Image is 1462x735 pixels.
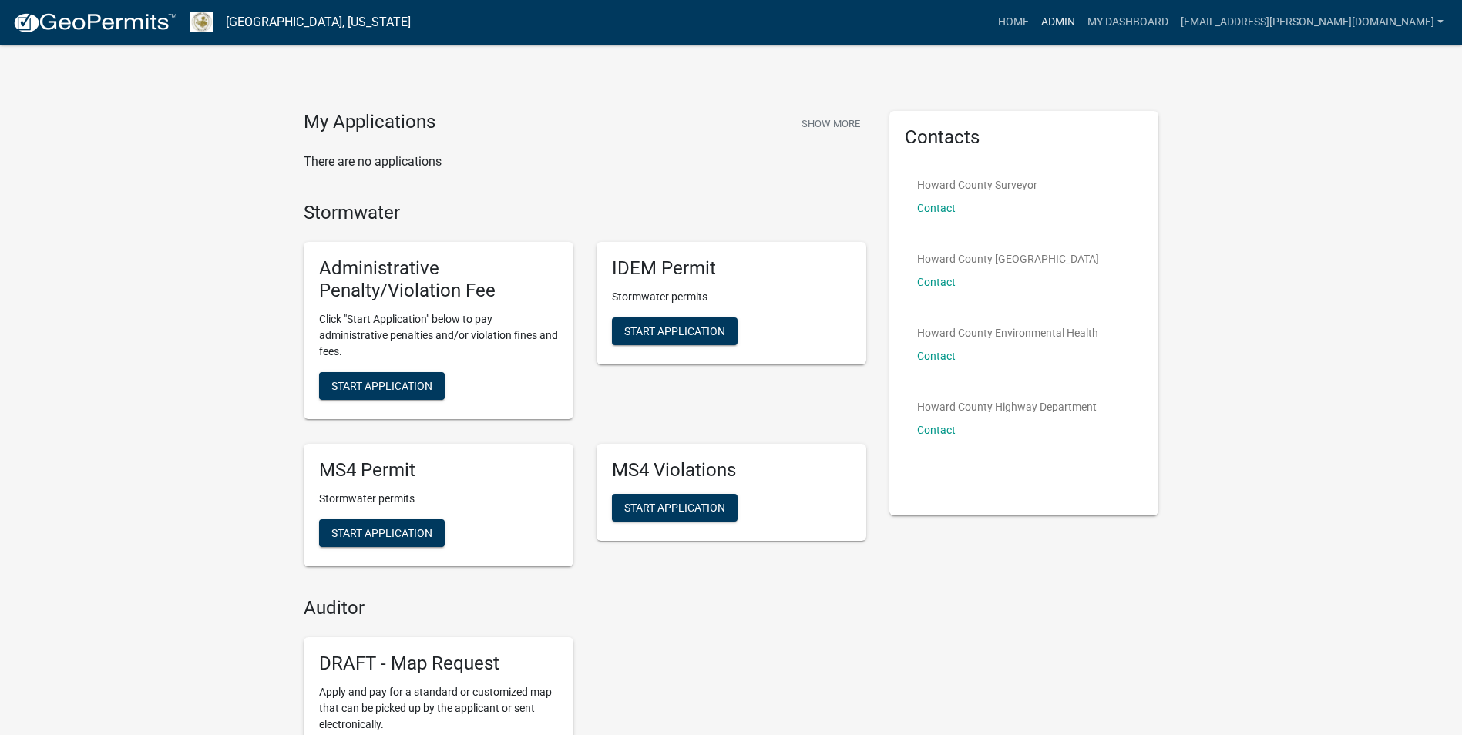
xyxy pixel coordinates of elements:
h5: MS4 Violations [612,459,851,482]
h5: Administrative Penalty/Violation Fee [319,257,558,302]
h5: MS4 Permit [319,459,558,482]
h5: Contacts [905,126,1144,149]
h5: DRAFT - Map Request [319,653,558,675]
a: Contact [917,424,956,436]
button: Start Application [319,519,445,547]
a: Contact [917,202,956,214]
button: Show More [795,111,866,136]
p: Apply and pay for a standard or customized map that can be picked up by the applicant or sent ele... [319,684,558,733]
h5: IDEM Permit [612,257,851,280]
img: Howard County, Indiana [190,12,213,32]
a: Contact [917,276,956,288]
h4: My Applications [304,111,435,134]
p: Click "Start Application" below to pay administrative penalties and/or violation fines and fees. [319,311,558,360]
h4: Auditor [304,597,866,619]
a: My Dashboard [1081,8,1175,37]
p: Stormwater permits [612,289,851,305]
button: Start Application [612,494,738,522]
a: Home [992,8,1035,37]
a: [GEOGRAPHIC_DATA], [US_STATE] [226,9,411,35]
span: Start Application [331,379,432,391]
h4: Stormwater [304,202,866,224]
span: Start Application [624,501,725,513]
a: Admin [1035,8,1081,37]
p: There are no applications [304,153,866,171]
p: Howard County Environmental Health [917,327,1098,338]
button: Start Application [319,372,445,400]
span: Start Application [331,526,432,539]
p: Stormwater permits [319,491,558,507]
a: [EMAIL_ADDRESS][PERSON_NAME][DOMAIN_NAME] [1175,8,1450,37]
span: Start Application [624,325,725,337]
a: Contact [917,350,956,362]
p: Howard County Highway Department [917,401,1097,412]
p: Howard County Surveyor [917,180,1037,190]
p: Howard County [GEOGRAPHIC_DATA] [917,253,1099,264]
button: Start Application [612,317,738,345]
